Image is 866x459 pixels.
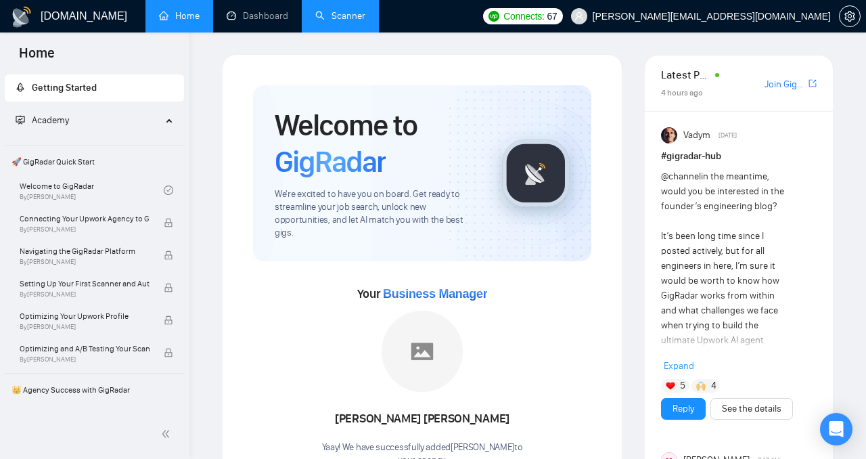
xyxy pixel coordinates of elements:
a: export [808,77,817,90]
img: logo [11,6,32,28]
span: Vadym [683,128,710,143]
a: 1️⃣ Start Here [20,403,164,433]
span: @channel [661,171,701,182]
span: double-left [161,427,175,441]
a: homeHome [159,10,200,22]
div: Open Intercom Messenger [820,413,852,445]
span: Navigating the GigRadar Platform [20,244,150,258]
span: Optimizing and A/B Testing Your Scanner for Better Results [20,342,150,355]
a: Reply [673,401,694,416]
img: gigradar-logo.png [502,139,570,207]
span: lock [164,315,173,325]
span: 67 [547,9,557,24]
span: We're excited to have you on board. Get ready to streamline your job search, unlock new opportuni... [275,188,480,240]
span: rocket [16,83,25,92]
img: ❤️ [666,381,675,391]
li: Getting Started [5,74,184,102]
a: dashboardDashboard [227,10,288,22]
span: Setting Up Your First Scanner and Auto-Bidder [20,277,150,290]
a: Welcome to GigRadarBy[PERSON_NAME] [20,175,164,205]
span: 5 [680,379,685,393]
h1: Welcome to [275,107,480,180]
img: Vadym [661,127,677,144]
span: check-circle [164,185,173,195]
h1: # gigradar-hub [661,149,817,164]
span: Home [8,43,66,72]
span: Optimizing Your Upwork Profile [20,309,150,323]
span: lock [164,348,173,357]
span: lock [164,250,173,260]
span: Business Manager [383,287,487,301]
a: Join GigRadar Slack Community [765,77,806,92]
span: lock [164,218,173,227]
span: user [574,12,584,21]
span: By [PERSON_NAME] [20,355,150,364]
button: setting [839,5,861,27]
div: [PERSON_NAME] [PERSON_NAME] [322,408,523,431]
span: lock [164,283,173,292]
a: setting [839,11,861,22]
span: 4 [711,379,716,393]
span: fund-projection-screen [16,115,25,125]
span: By [PERSON_NAME] [20,225,150,234]
span: 🚀 GigRadar Quick Start [6,148,183,175]
span: Latest Posts from the GigRadar Community [661,66,711,83]
span: 👑 Agency Success with GigRadar [6,376,183,403]
span: Your [357,286,488,301]
span: By [PERSON_NAME] [20,290,150,299]
span: Academy [32,114,69,126]
a: searchScanner [315,10,365,22]
span: 4 hours ago [661,88,703,97]
span: export [808,78,817,89]
button: Reply [661,398,706,420]
span: By [PERSON_NAME] [20,258,150,266]
button: See the details [710,398,793,420]
span: Getting Started [32,82,97,93]
span: Expand [664,360,694,372]
span: GigRadar [275,144,386,180]
img: upwork-logo.png [488,11,499,22]
span: By [PERSON_NAME] [20,323,150,331]
span: Connects: [503,9,544,24]
img: placeholder.png [382,311,463,392]
span: [DATE] [719,129,737,141]
span: Academy [16,114,69,126]
span: Connecting Your Upwork Agency to GigRadar [20,212,150,225]
a: See the details [722,401,781,416]
img: 🙌 [696,381,706,391]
